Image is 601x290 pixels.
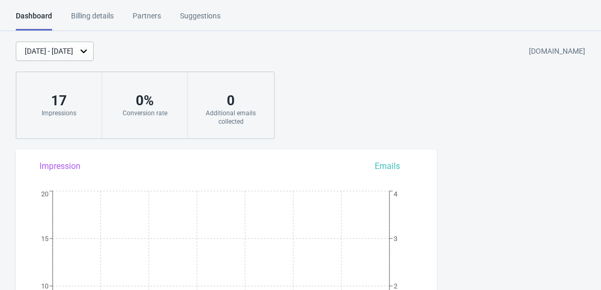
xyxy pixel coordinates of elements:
[394,190,398,198] tspan: 4
[180,11,221,29] div: Suggestions
[27,92,91,109] div: 17
[41,282,48,290] tspan: 10
[71,11,114,29] div: Billing details
[41,190,48,198] tspan: 20
[133,11,161,29] div: Partners
[113,92,177,109] div: 0 %
[41,235,48,243] tspan: 15
[198,109,263,126] div: Additional emails collected
[16,11,52,31] div: Dashboard
[27,109,91,117] div: Impressions
[394,235,397,243] tspan: 3
[25,46,73,57] div: [DATE] - [DATE]
[394,282,397,290] tspan: 2
[198,92,263,109] div: 0
[113,109,177,117] div: Conversion rate
[529,42,585,61] div: [DOMAIN_NAME]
